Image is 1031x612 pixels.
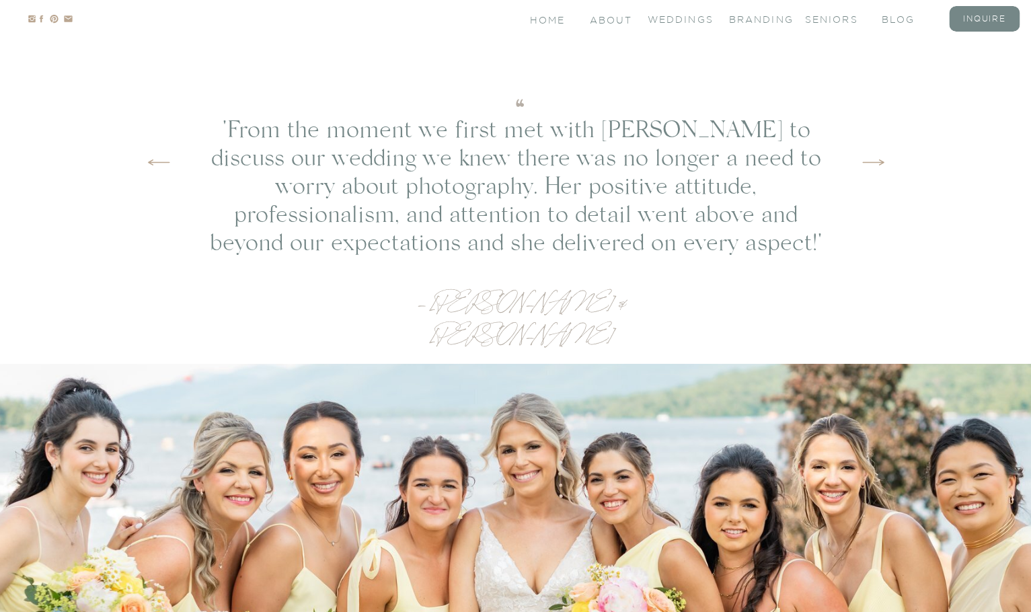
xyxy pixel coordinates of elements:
a: inquire [958,13,1011,24]
a: Weddings [648,13,701,24]
a: Home [530,13,567,25]
a: seniors [805,13,859,24]
p: _ [PERSON_NAME] & [PERSON_NAME] [385,284,661,325]
p: "From the moment we first met with [PERSON_NAME] to discuss our wedding we knew there was no long... [206,120,827,205]
a: About [590,13,630,25]
a: blog [882,13,935,24]
a: branding [729,13,783,24]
